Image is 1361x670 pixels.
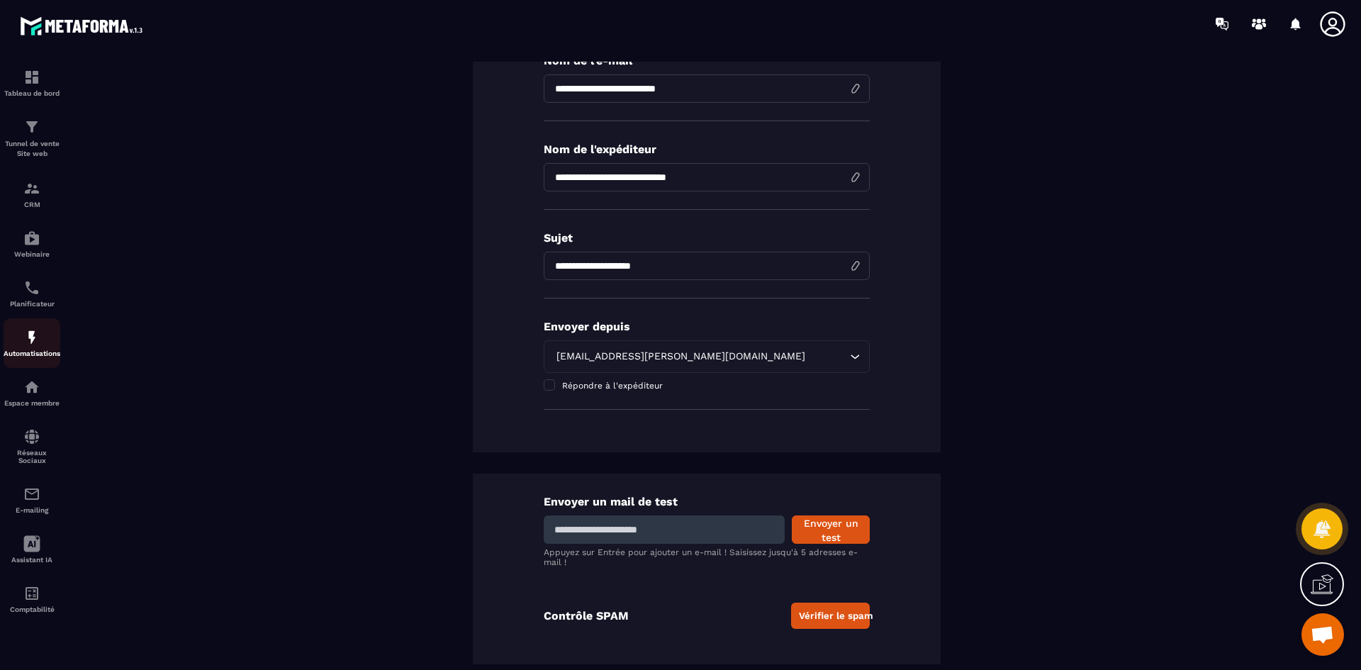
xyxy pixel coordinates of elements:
a: automationsautomationsAutomatisations [4,318,60,368]
img: logo [20,13,147,39]
img: email [23,486,40,503]
p: Comptabilité [4,605,60,613]
p: Planificateur [4,300,60,308]
p: Contrôle SPAM [544,609,629,622]
a: formationformationTunnel de vente Site web [4,108,60,169]
p: CRM [4,201,60,208]
span: Répondre à l'expéditeur [562,381,663,391]
p: Tableau de bord [4,89,60,97]
button: Vérifier le spam [791,603,870,629]
a: Assistant IA [4,525,60,574]
img: automations [23,379,40,396]
a: accountantaccountantComptabilité [4,574,60,624]
p: Tunnel de vente Site web [4,139,60,159]
a: emailemailE-mailing [4,475,60,525]
p: Envoyer un mail de test [544,495,870,508]
a: automationsautomationsEspace membre [4,368,60,418]
p: E-mailing [4,506,60,514]
img: automations [23,230,40,247]
img: formation [23,118,40,135]
img: accountant [23,585,40,602]
p: Webinaire [4,250,60,258]
a: formationformationCRM [4,169,60,219]
div: Search for option [544,340,870,373]
p: Espace membre [4,399,60,407]
p: Sujet [544,231,870,245]
img: automations [23,329,40,346]
a: schedulerschedulerPlanificateur [4,269,60,318]
p: Envoyer depuis [544,320,870,333]
a: social-networksocial-networkRéseaux Sociaux [4,418,60,475]
a: formationformationTableau de bord [4,58,60,108]
img: social-network [23,428,40,445]
p: Réseaux Sociaux [4,449,60,464]
p: Nom de l'expéditeur [544,143,870,156]
p: Assistant IA [4,556,60,564]
p: Appuyez sur Entrée pour ajouter un e-mail ! Saisissez jusqu'à 5 adresses e-mail ! [544,547,870,567]
img: formation [23,180,40,197]
img: scheduler [23,279,40,296]
div: Ouvrir le chat [1301,613,1344,656]
a: automationsautomationsWebinaire [4,219,60,269]
button: Envoyer un test [792,515,870,544]
input: Search for option [808,349,846,364]
p: Automatisations [4,350,60,357]
span: [EMAIL_ADDRESS][PERSON_NAME][DOMAIN_NAME] [553,349,808,364]
img: formation [23,69,40,86]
